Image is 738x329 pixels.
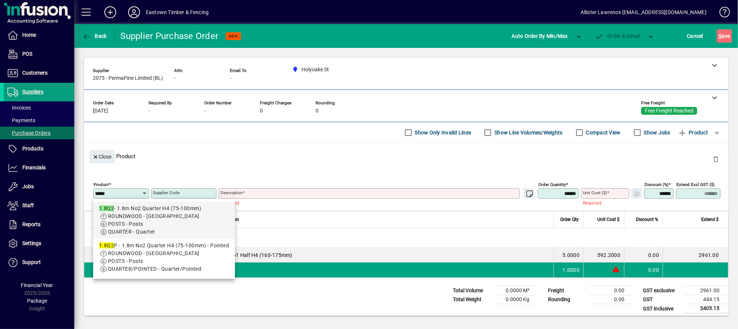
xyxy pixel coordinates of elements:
a: Customers [4,64,74,82]
span: NEW [229,34,238,39]
em: 1.8Q2 [99,205,114,211]
span: 0 [260,108,263,114]
span: Invoices [7,105,31,111]
a: Staff [4,196,74,215]
span: Purchase Orders [7,130,50,136]
span: ROUNDWOOD - [GEOGRAPHIC_DATA] [108,213,199,219]
a: Payments [4,114,74,127]
span: Cancel [687,30,703,42]
span: Settings [22,240,41,246]
label: Show Jobs [643,129,670,136]
span: - [174,75,176,81]
button: Add [98,6,122,19]
mat-label: Extend excl GST ($) [676,182,715,187]
td: GST inclusive [639,304,684,313]
span: QUARTER - Quarter [108,229,155,235]
span: Support [22,259,41,265]
mat-error: Required [583,199,623,206]
span: Products [22,146,43,152]
button: Cancel [685,29,705,43]
span: Close [92,151,112,163]
td: 5.0000 [553,248,583,263]
span: Customers [22,70,48,76]
td: 592.2000 [583,248,624,263]
div: Supplier Purchase Order [121,30,219,42]
mat-label: Supplier Code [153,190,180,195]
mat-error: Required [221,199,530,206]
mat-label: Discount (%) [644,182,669,187]
td: 2961.00 [684,286,728,295]
span: - [148,108,150,114]
label: Show Only Invalid Lines [414,129,471,136]
button: Profile [122,6,146,19]
em: 1.8Q2 [99,242,114,248]
span: 0 [316,108,319,114]
div: P - 1.8m No2 Quarter H4 (75-100mm) - Pointed [99,242,229,250]
mat-label: Unit Cost ($) [583,190,607,195]
a: Purchase Orders [4,127,74,139]
td: GST exclusive [639,286,684,295]
span: [DATE] [93,108,108,114]
span: 2073 - PermaPine Limited (BL) [93,75,163,81]
td: Total Volume [449,286,494,295]
span: Financial Year [21,282,53,288]
span: POS [22,51,32,57]
span: S [719,33,722,39]
span: ave [719,30,730,42]
a: Knowledge Base [714,1,729,26]
a: Settings [4,234,74,253]
span: Auto Order By Min/Max [512,30,568,42]
span: Discount % [636,215,658,224]
span: Reports [22,221,40,227]
button: Order & Email [591,29,644,43]
label: Show Line Volumes/Weights [493,129,562,136]
span: POSTS - Posts [108,221,143,227]
span: Suppliers [22,89,43,95]
td: GST [639,295,684,304]
a: Financials [4,159,74,177]
span: QUARTER/POINTED - Quarter/Pointed [108,266,201,272]
button: Delete [707,150,725,168]
button: Back [80,29,109,43]
mat-label: Product [94,182,109,187]
div: Product [84,143,728,170]
button: Auto Order By Min/Max [508,29,572,43]
span: - [204,108,206,114]
td: 2961.00 [663,248,728,263]
div: - 1.8m No2 Quarter H4 (75-100mm) [99,205,229,212]
div: Allister Lawrence [EMAIL_ADDRESS][DOMAIN_NAME] [581,6,706,18]
app-page-header-button: Back [74,29,115,43]
span: Order Qty [560,215,579,224]
button: Close [89,150,115,163]
mat-option: 1.8Q2P - 1.8m No2 Quarter H4 (75-100mm) - Pointed [93,239,235,276]
td: 0.00 [589,286,633,295]
span: Home [22,32,36,38]
a: Products [4,140,74,158]
td: 1.0000 [553,263,583,277]
mat-label: Order Quantity [538,182,566,187]
span: Payments [7,117,35,123]
div: Eastown Timber & Fencing [146,6,209,18]
span: Order & Email [595,33,640,39]
td: 444.15 [684,295,728,304]
td: 0.0000 Kg [494,295,538,304]
span: Unit Cost $ [597,215,620,224]
td: 3405.15 [684,304,728,313]
div: H4 Order: [108,228,728,247]
td: Freight [544,286,589,295]
span: Financials [22,164,46,170]
span: - [230,75,231,81]
app-page-header-button: Close [88,153,117,160]
a: Jobs [4,177,74,196]
span: POSTS - Posts [108,258,143,264]
td: 0.00 [624,248,663,263]
td: Total Weight [449,295,494,304]
span: ROUNDWOOD - [GEOGRAPHIC_DATA] [108,250,199,256]
td: 0.0000 M³ [494,286,538,295]
span: Back [82,33,107,39]
span: 1.8m No1 Half H4 (160-175mm) [216,251,293,259]
a: Support [4,253,74,272]
mat-label: Description [221,190,242,195]
td: Rounding [544,295,589,304]
mat-option: 1.8Q2 - 1.8m No2 Quarter H4 (75-100mm) [93,202,235,239]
